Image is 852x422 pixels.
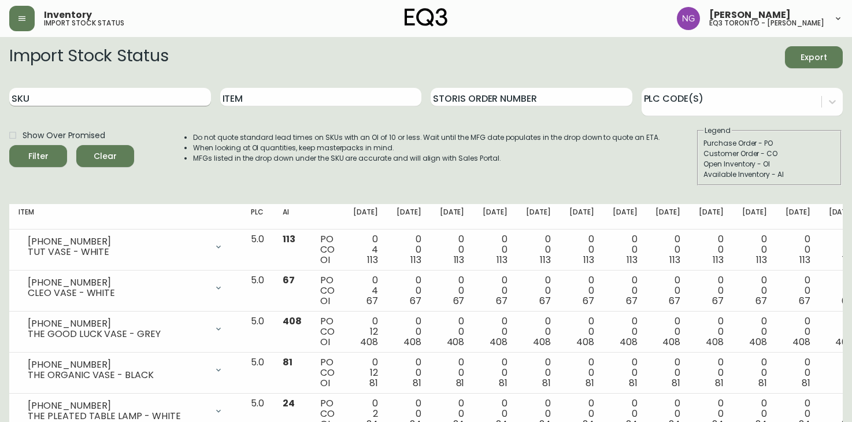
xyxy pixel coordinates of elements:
span: 67 [583,294,594,308]
span: 67 [669,294,680,308]
h5: import stock status [44,20,124,27]
span: 67 [626,294,638,308]
div: 0 0 [483,357,508,388]
div: 0 0 [526,275,551,306]
span: 67 [539,294,551,308]
div: 0 0 [655,357,680,388]
div: 0 0 [569,316,594,347]
div: PO CO [320,275,335,306]
div: 0 0 [699,357,724,388]
span: Inventory [44,10,92,20]
span: 81 [369,376,378,390]
th: [DATE] [690,204,733,229]
span: 408 [749,335,767,349]
span: 113 [669,253,680,266]
span: 408 [706,335,724,349]
th: Item [9,204,242,229]
span: 408 [576,335,594,349]
span: 81 [715,376,724,390]
span: 67 [453,294,465,308]
div: PO CO [320,316,335,347]
span: 113 [497,253,508,266]
span: 113 [283,232,295,246]
div: Customer Order - CO [703,149,835,159]
span: 81 [802,376,810,390]
span: 408 [447,335,465,349]
div: [PHONE_NUMBER]THE GOOD LUCK VASE - GREY [18,316,232,342]
th: [DATE] [776,204,820,229]
legend: Legend [703,125,732,136]
span: 113 [756,253,767,266]
li: When looking at OI quantities, keep masterpacks in mind. [193,143,660,153]
div: [PHONE_NUMBER] [28,401,207,411]
div: PO CO [320,357,335,388]
span: 81 [499,376,508,390]
span: 81 [542,376,551,390]
div: TUT VASE - WHITE [28,247,207,257]
div: 0 0 [440,357,465,388]
div: [PHONE_NUMBER] [28,360,207,370]
span: 24 [283,397,295,410]
span: 113 [540,253,551,266]
span: 81 [283,356,292,369]
div: 0 12 [353,316,378,347]
th: PLC [242,204,273,229]
span: 67 [366,294,378,308]
span: Clear [86,149,125,164]
td: 5.0 [242,271,273,312]
div: [PHONE_NUMBER]THE ORGANIC VASE - BLACK [18,357,232,383]
div: 0 0 [613,316,638,347]
div: THE GOOD LUCK VASE - GREY [28,329,207,339]
span: 113 [713,253,724,266]
div: THE PLEATED TABLE LAMP - WHITE [28,411,207,421]
div: 0 0 [613,275,638,306]
span: 81 [456,376,465,390]
span: 113 [799,253,810,266]
span: OI [320,253,330,266]
div: 0 0 [655,275,680,306]
span: [PERSON_NAME] [709,10,791,20]
img: logo [405,8,447,27]
span: 67 [283,273,295,287]
div: Available Inventory - AI [703,169,835,180]
span: 408 [533,335,551,349]
div: 0 0 [655,316,680,347]
div: 0 0 [742,357,767,388]
span: Export [794,50,834,65]
div: [PHONE_NUMBER] [28,236,207,247]
th: [DATE] [517,204,560,229]
div: 0 0 [742,234,767,265]
th: [DATE] [431,204,474,229]
div: 0 0 [526,357,551,388]
div: 0 0 [569,275,594,306]
th: [DATE] [473,204,517,229]
div: Purchase Order - PO [703,138,835,149]
th: AI [273,204,311,229]
span: 408 [490,335,508,349]
div: [PHONE_NUMBER] [28,277,207,288]
span: 81 [758,376,767,390]
div: 0 0 [699,275,724,306]
div: 0 12 [353,357,378,388]
span: OI [320,376,330,390]
div: 0 0 [397,357,421,388]
h5: eq3 toronto - [PERSON_NAME] [709,20,824,27]
div: 0 0 [397,234,421,265]
div: PO CO [320,234,335,265]
div: CLEO VASE - WHITE [28,288,207,298]
span: 81 [629,376,638,390]
div: 0 0 [526,234,551,265]
li: Do not quote standard lead times on SKUs with an OI of 10 or less. Wait until the MFG date popula... [193,132,660,143]
div: 0 0 [742,316,767,347]
td: 5.0 [242,312,273,353]
div: 0 0 [526,316,551,347]
div: 0 0 [613,234,638,265]
div: Open Inventory - OI [703,159,835,169]
span: 408 [403,335,421,349]
div: 0 0 [786,234,810,265]
span: 67 [755,294,767,308]
span: 408 [792,335,810,349]
span: 408 [360,335,378,349]
span: 81 [413,376,421,390]
th: [DATE] [733,204,776,229]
